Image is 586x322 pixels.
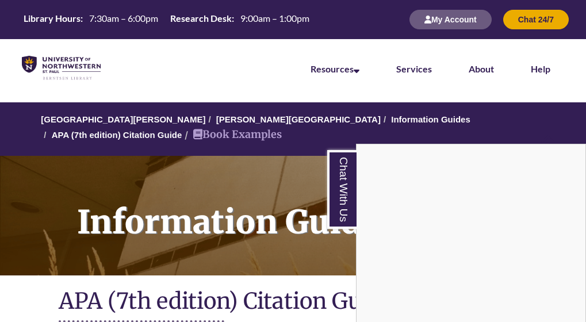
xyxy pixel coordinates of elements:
[531,63,550,74] a: Help
[396,63,432,74] a: Services
[469,63,494,74] a: About
[22,56,101,80] img: UNWSP Library Logo
[327,150,357,229] a: Chat With Us
[311,63,359,74] a: Resources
